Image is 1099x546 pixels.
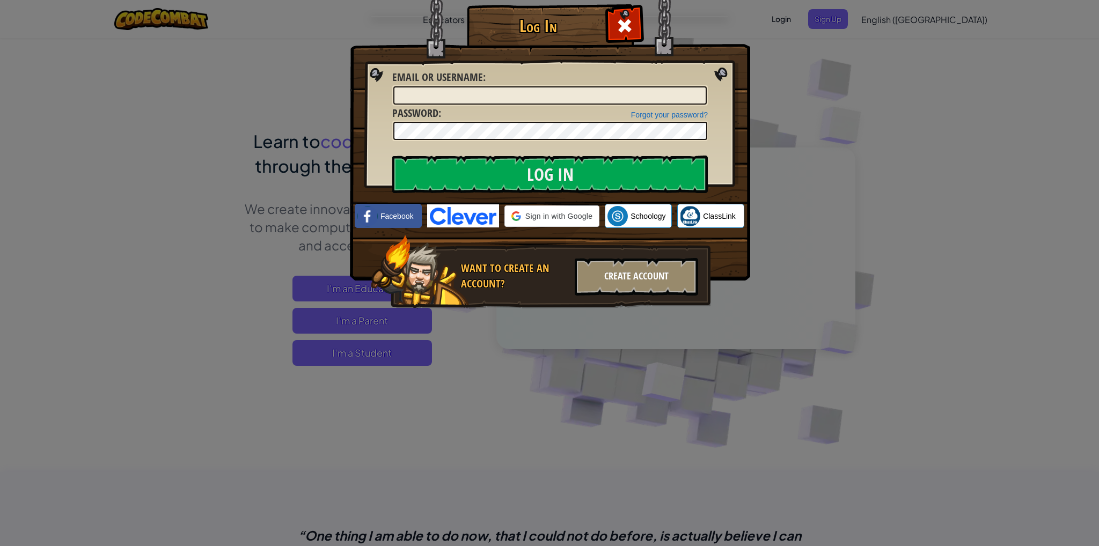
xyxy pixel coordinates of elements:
[392,70,483,84] span: Email or Username
[575,258,698,296] div: Create Account
[392,156,708,193] input: Log In
[392,70,486,85] label: :
[461,261,568,291] div: Want to create an account?
[392,106,441,121] label: :
[392,106,438,120] span: Password
[427,204,499,227] img: clever-logo-blue.png
[680,206,700,226] img: classlink-logo-small.png
[525,211,592,222] span: Sign in with Google
[607,206,628,226] img: schoology.png
[504,205,599,227] div: Sign in with Google
[631,110,708,119] a: Forgot your password?
[703,211,736,222] span: ClassLink
[357,206,378,226] img: facebook_small.png
[470,17,606,35] h1: Log In
[631,211,665,222] span: Schoology
[380,211,413,222] span: Facebook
